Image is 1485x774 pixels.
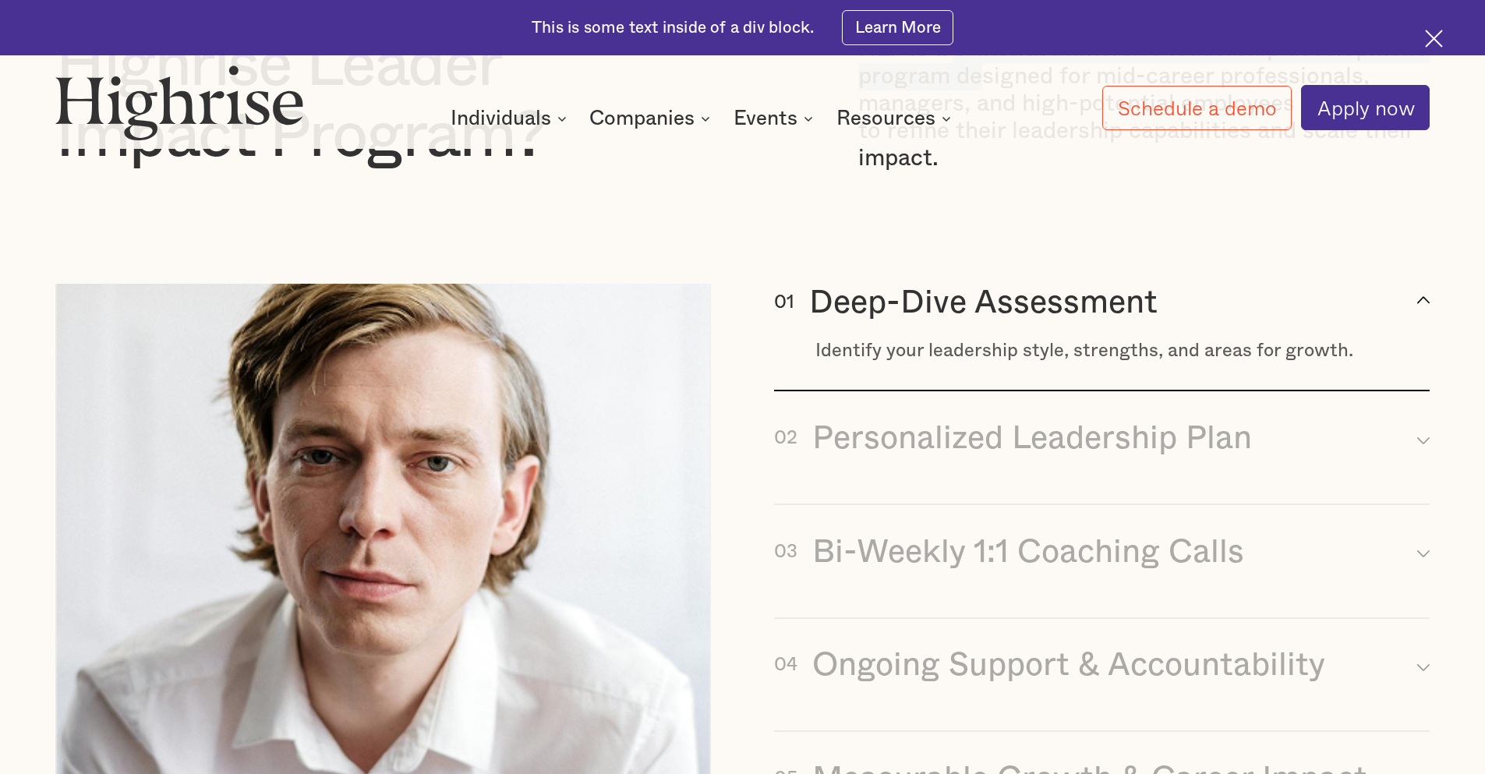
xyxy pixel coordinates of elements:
[812,533,1244,571] div: Bi-Weekly 1:1 Coaching Calls
[451,109,571,128] div: Individuals
[451,109,551,128] div: Individuals
[1102,86,1292,130] a: Schedule a demo
[532,17,814,39] div: This is some text inside of a div block.
[815,340,1429,362] div: Identify your leadership style, strengths, and areas for growth.
[589,109,695,128] div: Companies
[1425,30,1443,48] img: Cross icon
[734,109,797,128] div: Events
[774,654,797,677] div: 04
[809,284,1158,321] div: Deep-Dive Assessment
[836,109,935,128] div: Resources
[774,292,794,314] div: 01
[842,10,953,45] a: Learn More
[1301,85,1430,130] a: Apply now
[589,109,715,128] div: Companies
[774,427,797,450] div: 02
[734,109,818,128] div: Events
[55,65,303,140] img: Highrise logo
[812,419,1252,457] div: Personalized Leadership Plan
[836,109,956,128] div: Resources
[812,646,1325,684] div: Ongoing Support & Accountability
[774,541,797,564] div: 03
